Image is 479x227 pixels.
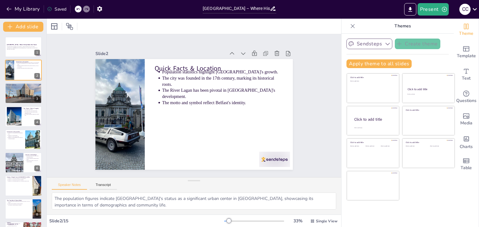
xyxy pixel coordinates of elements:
[7,49,40,50] p: Generated with [URL]
[34,119,40,125] div: 4
[358,19,448,34] p: Themes
[406,141,419,144] span: Click to add title
[5,37,42,57] div: 1
[346,39,392,49] button: Sendsteps
[25,111,40,113] p: The Titanic was longer than the tallest building at its time.
[17,67,40,69] p: The motto and symbol reflect Belfast's identity.
[90,183,117,190] button: Transcript
[47,6,66,12] div: Saved
[350,146,359,147] span: Click to add text
[454,108,479,131] div: Add images, graphics, shapes or video
[34,189,40,194] div: 7
[165,78,284,127] p: The River Lagan has been pivotal in [GEOGRAPHIC_DATA]'s development.
[5,4,42,14] button: My Library
[3,22,43,32] button: Add slide
[5,129,42,150] div: 5
[8,223,22,226] p: The [GEOGRAPHIC_DATA] is the tallest building in [GEOGRAPHIC_DATA].
[7,131,23,132] p: Inventions & Discoveries
[173,61,290,104] p: Population statistics highlight [GEOGRAPHIC_DATA]'s growth.
[365,146,375,147] span: Click to add text
[454,131,479,153] div: Add charts and graphs
[8,88,40,89] p: The world's largest dry dock is located in [GEOGRAPHIC_DATA].
[52,183,87,190] button: Speaker Notes
[7,84,40,86] p: A City of Industry
[8,179,31,181] p: [PERSON_NAME] won an Oscar for 'Belfast'.
[8,201,31,203] p: The Troubles were a painful period in [GEOGRAPHIC_DATA]'s history.
[115,23,241,69] div: Slide 2
[52,192,336,210] textarea: The population figures indicate [GEOGRAPHIC_DATA]'s status as a significant urban center in [GEOG...
[7,44,37,46] strong: [GEOGRAPHIC_DATA] – Where History Meets the Future
[8,85,40,86] p: [GEOGRAPHIC_DATA] was known as 'Linenopolis' in the 1800s.
[167,53,291,102] p: Quick Facts & Location
[406,146,415,147] span: Click to add text
[169,67,288,115] p: The city was founded in the 17th century, marking its historical roots.
[354,117,382,122] span: Click to add title
[163,90,280,133] p: The motto and symbol reflect Belfast's identity.
[418,3,449,16] button: Present
[34,142,40,148] div: 5
[7,199,31,201] p: The Troubles & Peace Walls
[34,96,40,102] div: 3
[25,114,40,116] p: The Titanic Museum is shaped like a ship's hull.
[5,60,42,80] div: 2
[8,135,23,137] p: [PERSON_NAME] created [MEDICAL_DATA] in [DATE].
[8,132,23,134] p: [PERSON_NAME] invented the pneumatic tyre.
[404,3,416,16] button: Export to PowerPoint
[8,137,23,139] p: [PERSON_NAME] defined the second law of thermodynamics.
[34,165,40,171] div: 6
[316,219,337,224] span: Single View
[7,176,31,178] p: Famous People from [GEOGRAPHIC_DATA]
[454,63,479,86] div: Add text boxes
[66,23,73,30] span: Position
[8,180,31,182] p: [PERSON_NAME] and [PERSON_NAME] are cultural icons.
[290,218,305,224] div: 33 %
[27,160,40,162] p: The [GEOGRAPHIC_DATA] is a cultural treasure.
[460,143,473,150] span: Charts
[459,3,471,16] button: С С
[8,203,31,204] p: Murals convey messages of hope and peace.
[354,127,362,128] span: Click to add body
[25,109,40,111] p: The Titanic was built in [GEOGRAPHIC_DATA] in [DATE].
[16,61,40,63] p: Quick Facts & Location
[346,59,412,68] button: Apply theme to all slides
[203,4,270,13] input: Insert title
[454,19,479,41] div: Change the overall theme
[408,87,428,91] span: Click to add title
[5,106,42,127] div: 4
[34,50,40,55] div: 1
[8,178,31,179] p: [PERSON_NAME] was inspired by local landscapes.
[5,83,42,104] div: 3
[25,154,40,156] p: Culture & Knowledge
[350,141,364,144] span: Click to add title
[27,155,40,158] p: [GEOGRAPHIC_DATA] has a rich educational history.
[430,146,439,147] span: Click to add text
[23,108,40,109] p: The Titanic: Pride & Tragedy
[454,41,479,63] div: Add ready made slides
[5,152,42,173] div: 6
[17,63,40,65] p: The city was founded in the 17th century, marking its historical roots.
[454,153,479,175] div: Add a table
[350,81,359,82] span: Click to add text
[381,146,390,147] span: Click to add text
[395,39,440,49] button: Create theme
[456,97,477,104] span: Questions
[17,62,40,63] p: Population statistics highlight [GEOGRAPHIC_DATA]'s growth.
[5,175,42,196] div: 7
[406,109,419,111] span: Click to add title
[459,30,473,37] span: Theme
[461,164,472,171] span: Table
[460,120,472,127] span: Media
[49,218,224,224] div: Slide 2 / 15
[457,53,476,59] span: Template
[34,73,40,79] div: 2
[459,4,471,15] div: С С
[454,86,479,108] div: Get real-time input from your audience
[27,158,40,160] p: Notable alumni have shaped various fields.
[462,75,471,82] span: Text
[49,21,59,31] div: Layout
[7,46,40,49] p: This presentation explores the rich history, cultural significance, and modern developments of [G...
[407,94,415,95] span: Click to add text
[5,199,42,219] div: 8
[17,65,40,67] p: The River Lagan has been pivotal in [GEOGRAPHIC_DATA]'s development.
[350,76,364,79] span: Click to add title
